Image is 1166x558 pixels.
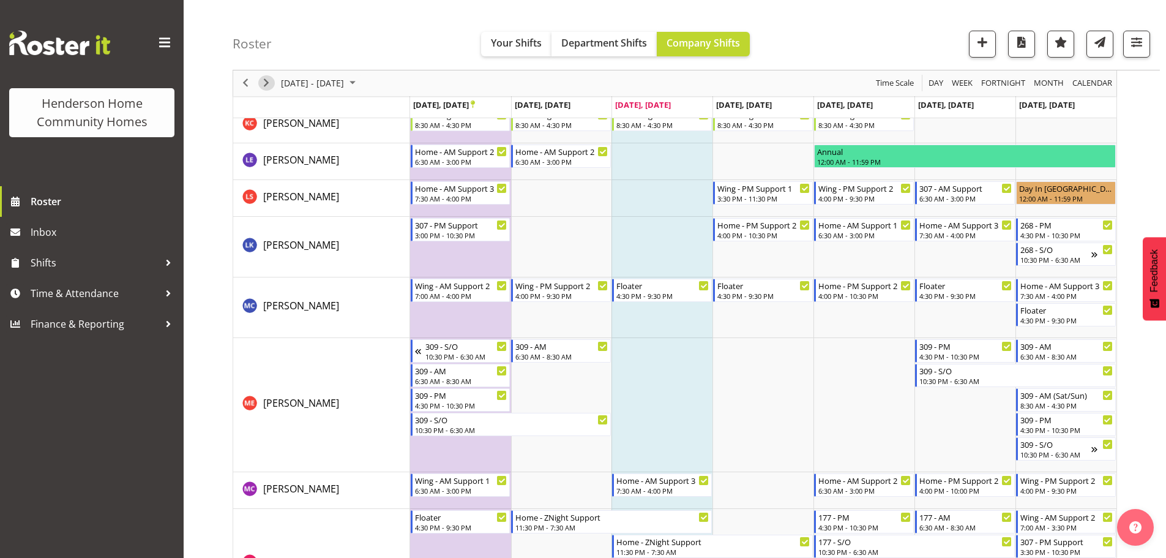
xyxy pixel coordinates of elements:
[1019,182,1113,194] div: Day In [GEOGRAPHIC_DATA]
[411,181,510,205] div: Liezl Sanchez"s event - Home - AM Support 3 Begin From Monday, September 22, 2025 at 7:30:00 AM G...
[1020,352,1113,361] div: 6:30 AM - 8:30 AM
[919,486,1012,496] div: 4:00 PM - 10:00 PM
[411,473,510,497] div: Miyoung Chung"s event - Wing - AM Support 1 Begin From Monday, September 22, 2025 at 6:30:00 AM G...
[1016,303,1116,326] div: Maria Cerbas"s event - Floater Begin From Sunday, September 28, 2025 at 4:30:00 PM GMT+13:00 Ends...
[616,547,810,557] div: 11:30 PM - 7:30 AM
[818,522,911,532] div: 4:30 PM - 10:30 PM
[411,145,510,168] div: Laura Ellis"s event - Home - AM Support 2 Begin From Monday, September 22, 2025 at 6:30:00 AM GMT...
[1033,76,1065,91] span: Month
[491,36,542,50] span: Your Shifts
[616,486,709,496] div: 7:30 AM - 4:00 PM
[515,511,709,523] div: Home - ZNight Support
[919,194,1012,203] div: 6:30 AM - 3:00 PM
[263,396,339,410] span: [PERSON_NAME]
[616,291,709,301] div: 4:30 PM - 9:30 PM
[415,389,507,401] div: 309 - PM
[1149,249,1160,292] span: Feedback
[818,182,911,194] div: Wing - PM Support 2
[713,181,813,205] div: Liezl Sanchez"s event - Wing - PM Support 1 Begin From Thursday, September 25, 2025 at 3:30:00 PM...
[1020,401,1113,410] div: 8:30 AM - 4:30 PM
[818,279,911,292] div: Home - PM Support 2
[717,194,810,203] div: 3:30 PM - 11:30 PM
[1020,291,1113,301] div: 7:30 AM - 4:00 PM
[415,413,608,426] div: 309 - S/O
[817,157,1113,167] div: 12:00 AM - 11:59 PM
[818,230,911,240] div: 6:30 AM - 3:00 PM
[415,279,507,292] div: Wing - AM Support 2
[615,99,671,110] span: [DATE], [DATE]
[915,364,1116,387] div: Mary Endaya"s event - 309 - S/O Begin From Saturday, September 27, 2025 at 10:30:00 PM GMT+12:00 ...
[511,510,712,533] div: Navneet Kaur"s event - Home - ZNight Support Begin From Tuesday, September 23, 2025 at 11:30:00 P...
[616,120,709,130] div: 8:30 AM - 4:30 PM
[717,219,810,231] div: Home - PM Support 2
[1020,425,1113,435] div: 4:30 PM - 10:30 PM
[413,99,475,110] span: [DATE], [DATE]
[511,339,611,363] div: Mary Endaya"s event - 309 - AM Begin From Tuesday, September 23, 2025 at 6:30:00 AM GMT+12:00 End...
[1020,304,1113,316] div: Floater
[667,36,740,50] span: Company Shifts
[657,32,750,56] button: Company Shifts
[411,218,510,241] div: Lovejot Kaur"s event - 307 - PM Support Begin From Monday, September 22, 2025 at 3:00:00 PM GMT+1...
[1016,473,1116,497] div: Miyoung Chung"s event - Wing - PM Support 2 Begin From Sunday, September 28, 2025 at 4:00:00 PM G...
[713,108,813,131] div: Kirsty Crossley"s event - A - Manager Begin From Thursday, September 25, 2025 at 8:30:00 AM GMT+1...
[1143,237,1166,320] button: Feedback - Show survey
[1071,76,1113,91] span: calendar
[1016,413,1116,436] div: Mary Endaya"s event - 309 - PM Begin From Sunday, September 28, 2025 at 4:30:00 PM GMT+13:00 Ends...
[233,472,410,509] td: Miyoung Chung resource
[9,31,110,55] img: Rosterit website logo
[411,279,510,302] div: Maria Cerbas"s event - Wing - AM Support 2 Begin From Monday, September 22, 2025 at 7:00:00 AM GM...
[1032,76,1066,91] button: Timeline Month
[415,364,507,377] div: 309 - AM
[415,145,507,157] div: Home - AM Support 2
[515,145,608,157] div: Home - AM Support 2
[919,522,1012,532] div: 6:30 AM - 8:30 AM
[1129,521,1142,533] img: help-xxl-2.png
[515,291,608,301] div: 4:00 PM - 9:30 PM
[915,218,1015,241] div: Lovejot Kaur"s event - Home - AM Support 3 Begin From Saturday, September 27, 2025 at 7:30:00 AM ...
[415,486,507,496] div: 6:30 AM - 3:00 PM
[915,181,1015,205] div: Liezl Sanchez"s event - 307 - AM Support Begin From Saturday, September 27, 2025 at 6:30:00 AM GM...
[31,315,159,333] span: Finance & Reporting
[515,120,608,130] div: 8:30 AM - 4:30 PM
[411,364,510,387] div: Mary Endaya"s event - 309 - AM Begin From Monday, September 22, 2025 at 6:30:00 AM GMT+12:00 Ends...
[415,425,608,435] div: 10:30 PM - 6:30 AM
[814,108,914,131] div: Kirsty Crossley"s event - A - Manager Begin From Friday, September 26, 2025 at 8:30:00 AM GMT+12:...
[263,299,339,312] span: [PERSON_NAME]
[415,474,507,486] div: Wing - AM Support 1
[561,36,647,50] span: Department Shifts
[979,76,1028,91] button: Fortnight
[1020,486,1113,496] div: 4:00 PM - 9:30 PM
[415,230,507,240] div: 3:00 PM - 10:30 PM
[818,474,911,486] div: Home - AM Support 2
[263,116,339,130] a: [PERSON_NAME]
[415,194,507,203] div: 7:30 AM - 4:00 PM
[950,76,975,91] button: Timeline Week
[915,279,1015,302] div: Maria Cerbas"s event - Floater Begin From Saturday, September 27, 2025 at 4:30:00 PM GMT+12:00 En...
[915,510,1015,533] div: Navneet Kaur"s event - 177 - AM Begin From Saturday, September 27, 2025 at 6:30:00 AM GMT+12:00 E...
[1020,438,1091,450] div: 309 - S/O
[1016,510,1116,533] div: Navneet Kaur"s event - Wing - AM Support 2 Begin From Sunday, September 28, 2025 at 7:00:00 AM GM...
[612,473,712,497] div: Miyoung Chung"s event - Home - AM Support 3 Begin From Wednesday, September 24, 2025 at 7:30:00 A...
[263,298,339,313] a: [PERSON_NAME]
[1020,413,1113,426] div: 309 - PM
[818,291,911,301] div: 4:00 PM - 10:30 PM
[919,474,1012,486] div: Home - PM Support 2
[551,32,657,56] button: Department Shifts
[263,481,339,496] a: [PERSON_NAME]
[1020,219,1113,231] div: 268 - PM
[1019,194,1113,203] div: 12:00 AM - 11:59 PM
[717,120,810,130] div: 8:30 AM - 4:30 PM
[915,339,1015,363] div: Mary Endaya"s event - 309 - PM Begin From Saturday, September 27, 2025 at 4:30:00 PM GMT+12:00 En...
[612,279,712,302] div: Maria Cerbas"s event - Floater Begin From Wednesday, September 24, 2025 at 4:30:00 PM GMT+12:00 E...
[233,338,410,472] td: Mary Endaya resource
[817,99,873,110] span: [DATE], [DATE]
[233,37,272,51] h4: Roster
[814,181,914,205] div: Liezl Sanchez"s event - Wing - PM Support 2 Begin From Friday, September 26, 2025 at 4:00:00 PM G...
[612,108,712,131] div: Kirsty Crossley"s event - A - Manager Begin From Wednesday, September 24, 2025 at 8:30:00 AM GMT+...
[1016,243,1116,266] div: Lovejot Kaur"s event - 268 - S/O Begin From Sunday, September 28, 2025 at 10:30:00 PM GMT+13:00 E...
[717,279,810,292] div: Floater
[1016,437,1116,461] div: Mary Endaya"s event - 309 - S/O Begin From Sunday, September 28, 2025 at 10:30:00 PM GMT+13:00 En...
[616,279,709,292] div: Floater
[818,219,911,231] div: Home - AM Support 1
[263,153,339,167] span: [PERSON_NAME]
